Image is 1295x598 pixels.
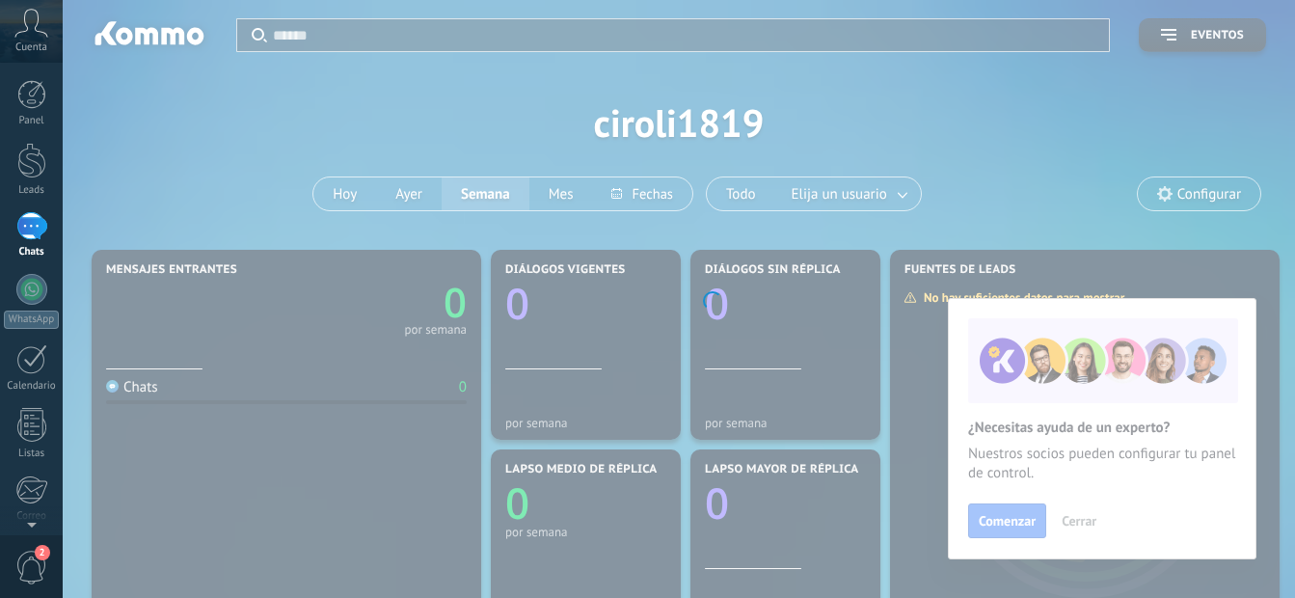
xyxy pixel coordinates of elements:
span: 2 [35,545,50,560]
div: Leads [4,184,60,197]
div: Calendario [4,380,60,393]
div: WhatsApp [4,311,59,329]
div: Listas [4,448,60,460]
div: Panel [4,115,60,127]
span: Cuenta [15,41,47,54]
div: Chats [4,246,60,258]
